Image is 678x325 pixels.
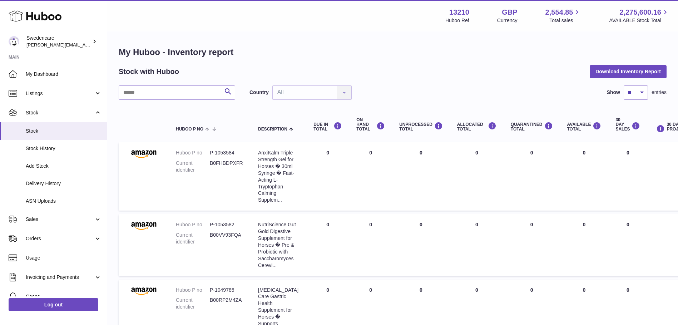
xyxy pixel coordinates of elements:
dd: P-1053584 [210,149,244,156]
div: AVAILABLE Total [567,122,602,132]
span: 2,275,600.16 [619,8,661,17]
td: 0 [306,214,349,276]
span: Sales [26,216,94,223]
dt: Huboo P no [176,149,210,156]
span: ASN Uploads [26,198,102,205]
td: 0 [608,214,647,276]
div: Huboo Ref [445,17,469,24]
button: Download Inventory Report [590,65,667,78]
span: Listings [26,90,94,97]
span: entries [652,89,667,96]
td: 0 [560,214,609,276]
dt: Current identifier [176,297,210,310]
span: Stock [26,128,102,134]
div: DUE IN TOTAL [313,122,342,132]
span: Usage [26,255,102,261]
dd: B00RP2M4ZA [210,297,244,310]
span: Add Stock [26,163,102,169]
a: Log out [9,298,98,311]
span: My Dashboard [26,71,102,78]
td: 0 [450,142,504,211]
div: Swedencare [26,35,91,48]
dd: P-1053582 [210,221,244,228]
dd: B0FHBDPXFR [210,160,244,173]
dd: P-1049785 [210,287,244,294]
div: AnxiKalm Triple Strength Gel for Horses � 30ml Syringe � Fast-Acting L-Tryptophan Calming Supplem... [258,149,299,203]
img: product image [126,287,162,295]
td: 0 [560,142,609,211]
span: Invoicing and Payments [26,274,94,281]
img: product image [126,149,162,158]
div: UNPROCESSED Total [399,122,443,132]
span: 0 [530,150,533,156]
dt: Current identifier [176,232,210,245]
span: Stock [26,109,94,116]
span: AVAILABLE Stock Total [609,17,669,24]
label: Country [249,89,269,96]
td: 0 [392,142,450,211]
span: 0 [530,287,533,293]
div: ALLOCATED Total [457,122,496,132]
a: 2,554.85 Total sales [545,8,582,24]
div: QUARANTINED Total [511,122,553,132]
span: Delivery History [26,180,102,187]
a: 2,275,600.16 AVAILABLE Stock Total [609,8,669,24]
span: Total sales [549,17,581,24]
dt: Huboo P no [176,221,210,228]
div: 30 DAY SALES [615,118,640,132]
strong: 13210 [449,8,469,17]
strong: GBP [502,8,517,17]
span: Orders [26,235,94,242]
img: simon.shaw@swedencare.co.uk [9,36,19,47]
dd: B00VV93FQA [210,232,244,245]
td: 0 [450,214,504,276]
div: ON HAND Total [356,118,385,132]
span: 2,554.85 [545,8,573,17]
img: product image [126,221,162,230]
span: [PERSON_NAME][EMAIL_ADDRESS][PERSON_NAME][DOMAIN_NAME] [26,42,182,48]
td: 0 [349,142,392,211]
td: 0 [392,214,450,276]
h2: Stock with Huboo [119,67,179,77]
td: 0 [349,214,392,276]
td: 0 [306,142,349,211]
span: Huboo P no [176,127,203,132]
h1: My Huboo - Inventory report [119,46,667,58]
dt: Huboo P no [176,287,210,294]
td: 0 [608,142,647,211]
div: Currency [497,17,518,24]
span: 0 [530,222,533,227]
span: Description [258,127,287,132]
label: Show [607,89,620,96]
dt: Current identifier [176,160,210,173]
div: NutriScience Gut Gold Digestive Supplement for Horses � Pre & Probiotic with Saccharomyces Cerevi... [258,221,299,269]
span: Stock History [26,145,102,152]
span: Cases [26,293,102,300]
